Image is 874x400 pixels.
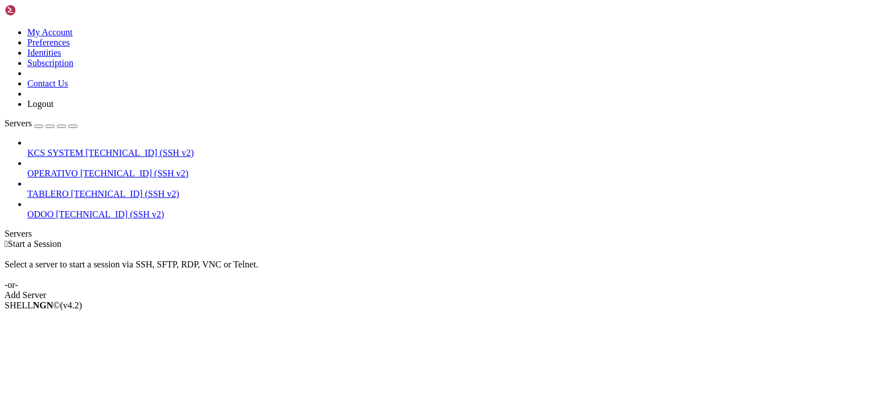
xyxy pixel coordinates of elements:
a: Logout [27,99,53,109]
div: Add Server [5,290,869,300]
span: Start a Session [8,239,61,249]
span: 4.2.0 [60,300,83,310]
a: ODOO [TECHNICAL_ID] (SSH v2) [27,209,869,220]
div: Select a server to start a session via SSH, SFTP, RDP, VNC or Telnet. -or- [5,249,869,290]
li: KCS SYSTEM [TECHNICAL_ID] (SSH v2) [27,138,869,158]
span: KCS SYSTEM [27,148,83,158]
span: [TECHNICAL_ID] (SSH v2) [80,168,188,178]
li: TABLERO [TECHNICAL_ID] (SSH v2) [27,179,869,199]
a: My Account [27,27,73,37]
div: Servers [5,229,869,239]
a: KCS SYSTEM [TECHNICAL_ID] (SSH v2) [27,148,869,158]
span: SHELL © [5,300,82,310]
a: Preferences [27,38,70,47]
a: Subscription [27,58,73,68]
li: ODOO [TECHNICAL_ID] (SSH v2) [27,199,869,220]
a: OPERATIVO [TECHNICAL_ID] (SSH v2) [27,168,869,179]
span: OPERATIVO [27,168,78,178]
span: [TECHNICAL_ID] (SSH v2) [85,148,193,158]
span:  [5,239,8,249]
a: Identities [27,48,61,57]
img: Shellngn [5,5,70,16]
span: ODOO [27,209,53,219]
span: TABLERO [27,189,69,199]
a: TABLERO [TECHNICAL_ID] (SSH v2) [27,189,869,199]
b: NGN [33,300,53,310]
span: [TECHNICAL_ID] (SSH v2) [56,209,164,219]
span: Servers [5,118,32,128]
a: Servers [5,118,77,128]
span: [TECHNICAL_ID] (SSH v2) [71,189,179,199]
a: Contact Us [27,79,68,88]
li: OPERATIVO [TECHNICAL_ID] (SSH v2) [27,158,869,179]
